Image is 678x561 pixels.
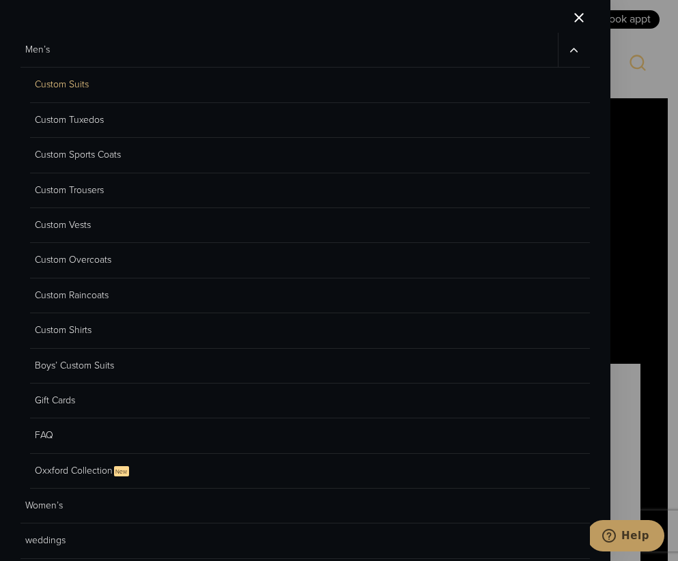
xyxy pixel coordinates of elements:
[30,418,590,453] a: FAQ
[30,243,590,278] a: Custom Overcoats
[30,138,590,173] a: Custom Sports Coats
[30,384,590,418] a: Gift Cards
[30,208,590,243] a: Custom Vests
[20,523,590,558] a: weddings
[558,33,590,67] button: Men’s sub menu toggle
[30,103,590,138] a: Custom Tuxedos
[114,466,129,476] span: New
[30,349,590,384] a: Boys’ Custom Suits
[30,68,590,102] a: Custom Suits
[30,173,590,208] a: Custom Trousers
[30,454,590,489] a: Oxxford CollectionNew
[20,33,558,67] a: Men’s
[590,520,664,554] iframe: Opens a widget where you can chat to one of our agents
[30,278,590,313] a: Custom Raincoats
[30,313,590,348] a: Custom Shirts
[20,489,590,523] a: Women’s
